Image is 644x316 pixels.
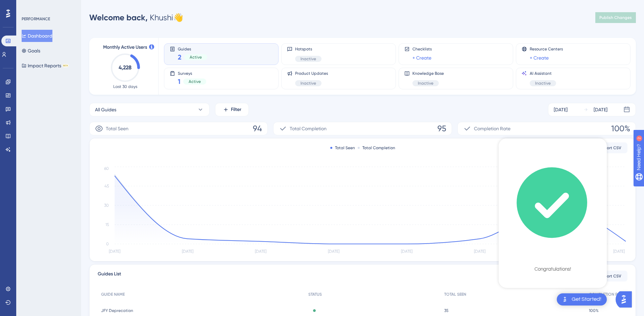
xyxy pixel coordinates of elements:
[106,242,109,246] tspan: 0
[295,71,328,76] span: Product Updates
[104,184,109,188] tspan: 45
[95,106,116,114] span: All Guides
[189,79,201,84] span: Active
[611,123,630,134] span: 100%
[22,30,52,42] button: Dashboard
[572,296,601,303] div: Get Started!
[594,142,627,153] button: Export CSV
[515,253,591,263] div: Checklist Completed
[98,270,121,282] span: Guides List
[595,12,636,23] button: Publish Changes
[308,292,322,297] span: STATUS
[328,249,339,254] tspan: [DATE]
[412,54,431,62] a: + Create
[499,138,607,286] div: checklist loading
[119,64,132,71] text: 4,228
[16,2,42,10] span: Need Help?
[178,77,181,86] span: 1
[535,81,551,86] span: Inactive
[301,56,316,62] span: Inactive
[105,222,109,227] tspan: 15
[600,273,621,279] span: Export CSV
[561,295,569,303] img: launcher-image-alternative-text
[474,249,485,254] tspan: [DATE]
[178,46,207,51] span: Guides
[231,106,241,114] span: Filter
[418,81,433,86] span: Inactive
[534,266,571,273] div: Congratulations!
[437,123,446,134] span: 95
[178,71,206,75] span: Surveys
[530,71,556,76] span: AI Assistant
[178,52,182,62] span: 2
[412,46,432,52] span: Checklists
[113,84,137,89] span: Last 30 days
[104,166,109,171] tspan: 60
[106,125,128,133] span: Total Seen
[89,12,183,23] div: Khushi 👋
[215,103,249,116] button: Filter
[444,292,466,297] span: TOTAL SEEN
[109,249,120,254] tspan: [DATE]
[600,145,621,151] span: Export CSV
[594,271,627,281] button: Export CSV
[530,46,563,52] span: Resource Centers
[613,249,625,254] tspan: [DATE]
[103,43,147,51] span: Monthly Active Users
[589,308,599,313] span: 100%
[63,64,69,67] div: BETA
[295,46,321,52] span: Hotspots
[499,138,607,288] div: Checklist Container
[401,249,412,254] tspan: [DATE]
[290,125,327,133] span: Total Completion
[412,71,444,76] span: Knowledge Base
[554,106,568,114] div: [DATE]
[182,249,193,254] tspan: [DATE]
[47,3,49,9] div: 2
[22,16,50,22] div: PERFORMANCE
[22,60,69,72] button: Impact ReportsBETA
[104,203,109,208] tspan: 30
[255,249,266,254] tspan: [DATE]
[301,81,316,86] span: Inactive
[89,103,210,116] button: All Guides
[89,13,148,22] span: Welcome back,
[599,15,632,20] span: Publish Changes
[474,125,510,133] span: Completion Rate
[358,145,395,151] div: Total Completion
[190,54,202,60] span: Active
[594,106,607,114] div: [DATE]
[589,292,624,297] span: COMPLETION RATE
[101,292,125,297] span: GUIDE NAME
[557,293,607,306] div: Open Get Started! checklist
[101,308,133,313] span: JFY Deprecation
[253,123,262,134] span: 94
[616,289,636,310] iframe: UserGuiding AI Assistant Launcher
[444,308,449,313] span: 35
[330,145,355,151] div: Total Seen
[530,54,549,62] a: + Create
[22,45,40,57] button: Goals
